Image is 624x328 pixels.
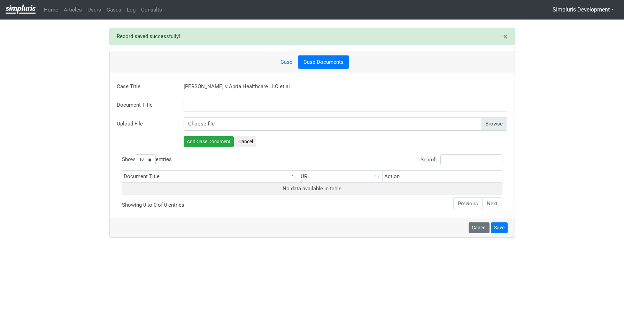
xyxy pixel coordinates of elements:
a: Log [124,3,138,17]
a: Users [85,3,104,17]
a: Consults [138,3,165,17]
button: Cancel [235,136,256,147]
div: Showing 0 to 0 of 0 entries [122,197,275,209]
label: [PERSON_NAME] v Apria Healthcare LLC et al [184,80,290,93]
button: Simpluris Development [548,3,618,16]
label: Record saved successfully! [117,32,180,40]
img: Privacy-class-action [6,5,36,14]
button: × [496,28,515,45]
label: Document Title [111,99,178,112]
label: Search: [421,154,502,165]
th: URL: activate to sort column ascending [299,170,383,183]
input: Search: [440,154,502,165]
label: Case Title [111,80,178,93]
a: Case [275,55,298,69]
label: Show entries [122,154,172,165]
button: Add Case Document [184,136,234,147]
a: Home [41,3,61,17]
th: Document Title: activate to sort column descending [122,170,299,183]
a: Cases [104,3,124,17]
td: No data available in table [122,183,502,194]
a: Case Documents [298,55,349,69]
select: Showentries [135,154,156,165]
a: Articles [61,3,85,17]
a: Cancel [469,222,490,233]
label: Upload File [111,117,178,131]
button: Save [491,222,508,233]
th: Action [383,170,502,183]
